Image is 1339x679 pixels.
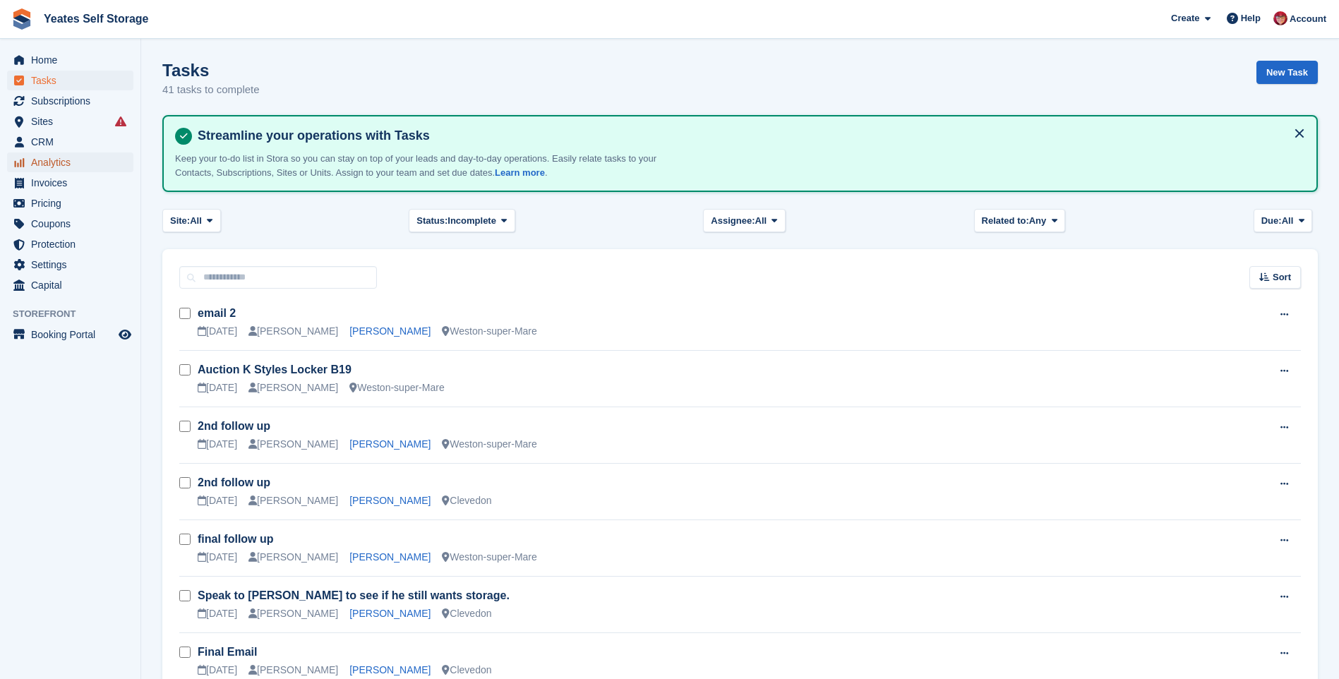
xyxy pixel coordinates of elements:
button: Assignee: All [703,209,786,232]
div: [DATE] [198,606,237,621]
p: 41 tasks to complete [162,82,260,98]
span: Any [1029,214,1047,228]
span: CRM [31,132,116,152]
a: menu [7,325,133,344]
span: Sort [1273,270,1291,284]
div: [PERSON_NAME] [248,663,338,678]
div: [PERSON_NAME] [248,380,338,395]
a: menu [7,255,133,275]
span: Analytics [31,152,116,172]
div: Weston-super-Mare [349,380,444,395]
a: menu [7,214,133,234]
span: All [755,214,767,228]
span: Subscriptions [31,91,116,111]
p: Keep your to-do list in Stora so you can stay on top of your leads and day-to-day operations. Eas... [175,152,669,179]
a: New Task [1256,61,1318,84]
div: [DATE] [198,324,237,339]
span: Related to: [982,214,1029,228]
img: Wendie Tanner [1273,11,1287,25]
a: 2nd follow up [198,476,270,488]
div: [DATE] [198,663,237,678]
button: Due: All [1254,209,1312,232]
span: Due: [1261,214,1282,228]
a: [PERSON_NAME] [349,551,431,563]
span: Pricing [31,193,116,213]
a: menu [7,91,133,111]
i: Smart entry sync failures have occurred [115,116,126,127]
span: Assignee: [711,214,755,228]
h4: Streamline your operations with Tasks [192,128,1305,144]
a: menu [7,132,133,152]
span: Booking Portal [31,325,116,344]
a: Auction K Styles Locker B19 [198,363,352,375]
div: [DATE] [198,550,237,565]
span: Settings [31,255,116,275]
h1: Tasks [162,61,260,80]
a: final follow up [198,533,274,545]
span: Help [1241,11,1261,25]
span: All [190,214,202,228]
span: Status: [416,214,448,228]
div: [DATE] [198,437,237,452]
div: [PERSON_NAME] [248,550,338,565]
span: Home [31,50,116,70]
span: All [1282,214,1294,228]
a: 2nd follow up [198,420,270,432]
span: Site: [170,214,190,228]
span: Tasks [31,71,116,90]
div: [PERSON_NAME] [248,606,338,621]
img: stora-icon-8386f47178a22dfd0bd8f6a31ec36ba5ce8667c1dd55bd0f319d3a0aa187defe.svg [11,8,32,30]
button: Status: Incomplete [409,209,515,232]
a: menu [7,173,133,193]
a: menu [7,275,133,295]
a: email 2 [198,307,236,319]
div: Weston-super-Mare [442,324,536,339]
a: Yeates Self Storage [38,7,155,30]
span: Capital [31,275,116,295]
span: Account [1290,12,1326,26]
span: Protection [31,234,116,254]
a: menu [7,234,133,254]
a: menu [7,193,133,213]
span: Sites [31,112,116,131]
div: [PERSON_NAME] [248,324,338,339]
a: [PERSON_NAME] [349,664,431,675]
div: Clevedon [442,493,491,508]
div: [DATE] [198,380,237,395]
a: [PERSON_NAME] [349,495,431,506]
span: Storefront [13,307,140,321]
a: menu [7,112,133,131]
a: [PERSON_NAME] [349,325,431,337]
a: [PERSON_NAME] [349,608,431,619]
a: Speak to [PERSON_NAME] to see if he still wants storage. [198,589,510,601]
a: Preview store [116,326,133,343]
button: Related to: Any [974,209,1065,232]
div: Weston-super-Mare [442,550,536,565]
a: menu [7,50,133,70]
a: [PERSON_NAME] [349,438,431,450]
a: Learn more [495,167,545,178]
div: Clevedon [442,663,491,678]
span: Incomplete [448,214,496,228]
a: menu [7,71,133,90]
span: Create [1171,11,1199,25]
div: Clevedon [442,606,491,621]
a: Final Email [198,646,257,658]
span: Coupons [31,214,116,234]
div: [PERSON_NAME] [248,493,338,508]
button: Site: All [162,209,221,232]
div: [PERSON_NAME] [248,437,338,452]
div: Weston-super-Mare [442,437,536,452]
div: [DATE] [198,493,237,508]
a: menu [7,152,133,172]
span: Invoices [31,173,116,193]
